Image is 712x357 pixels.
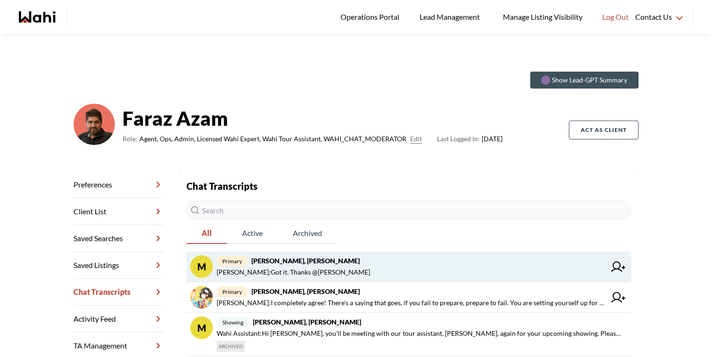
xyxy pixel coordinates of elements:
span: Last Logged In: [437,135,480,143]
div: M [190,255,213,278]
p: Show Lead-GPT Summary [552,75,627,85]
a: Activity Feed [73,306,164,333]
span: Wahi Assistant : Hi [PERSON_NAME], you’ll be meeting with our tour assistant, [PERSON_NAME], agai... [217,328,623,339]
a: primary[PERSON_NAME], [PERSON_NAME][PERSON_NAME]:I completely agree! There's a saying that goes, ... [186,282,631,313]
a: Saved Searches [73,225,164,252]
a: Client List [73,198,164,225]
button: Active [227,223,278,244]
span: primary [217,256,248,267]
a: Saved Listings [73,252,164,279]
a: Wahi homepage [19,11,56,23]
span: ARCHIVED [217,341,245,352]
span: Agent, Ops, Admin, Licensed Wahi Expert, Wahi Tour Assistant, WAHI_CHAT_MODERATOR [139,133,406,145]
button: Edit [410,133,422,145]
span: [DATE] [437,133,502,145]
span: All [186,223,227,243]
strong: Chat Transcripts [186,180,258,192]
span: [PERSON_NAME] : I completely agree! There's a saying that goes, if you fail to prepare, prepare t... [217,297,606,308]
span: primary [217,286,248,297]
strong: [PERSON_NAME], [PERSON_NAME] [251,287,360,295]
strong: Faraz Azam [122,104,502,132]
button: Archived [278,223,337,244]
strong: [PERSON_NAME], [PERSON_NAME] [253,318,361,326]
img: d03c15c2156146a3.png [73,104,115,145]
span: Lead Management [420,11,483,23]
img: chat avatar [190,286,213,308]
a: Mprimary[PERSON_NAME], [PERSON_NAME][PERSON_NAME]:Got it. Thanks @[PERSON_NAME] [186,252,631,282]
strong: [PERSON_NAME], [PERSON_NAME] [251,257,360,265]
span: Active [227,223,278,243]
button: Act as Client [569,121,639,139]
a: Chat Transcripts [73,279,164,306]
span: Operations Portal [340,11,403,23]
div: M [190,316,213,339]
input: Search [186,201,631,219]
button: All [186,223,227,244]
a: Preferences [73,171,164,198]
span: Log Out [602,11,629,23]
button: Show Lead-GPT Summary [530,72,639,89]
span: Role: [122,133,138,145]
a: Mshowing[PERSON_NAME], [PERSON_NAME]Wahi Assistant:Hi [PERSON_NAME], you’ll be meeting with our t... [186,313,631,356]
span: Archived [278,223,337,243]
span: [PERSON_NAME] : Got it. Thanks @[PERSON_NAME] [217,267,370,278]
span: Manage Listing Visibility [500,11,585,23]
span: showing [217,317,249,328]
